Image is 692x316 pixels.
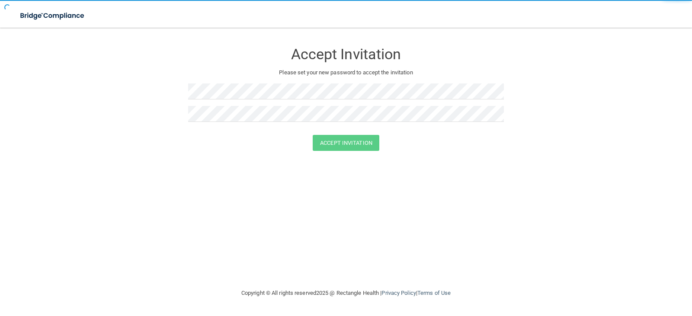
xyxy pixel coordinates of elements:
a: Terms of Use [417,290,451,296]
div: Copyright © All rights reserved 2025 @ Rectangle Health | | [188,279,504,307]
p: Please set your new password to accept the invitation [195,67,497,78]
button: Accept Invitation [313,135,379,151]
h3: Accept Invitation [188,46,504,62]
img: bridge_compliance_login_screen.278c3ca4.svg [13,7,93,25]
a: Privacy Policy [381,290,416,296]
